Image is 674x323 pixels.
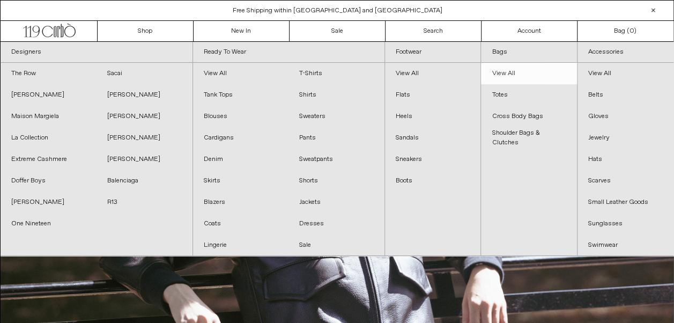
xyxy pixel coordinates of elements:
a: Jewelry [577,127,673,149]
a: [PERSON_NAME] [1,84,97,106]
a: Heels [385,106,480,127]
a: Tank Tops [193,84,289,106]
a: Cardigans [193,127,289,149]
a: T-Shirts [288,63,384,84]
a: R13 [97,192,192,213]
a: Account [482,21,577,41]
a: Ready To Wear [193,42,385,63]
a: Denim [193,149,289,170]
a: Jackets [288,192,384,213]
a: The Row [1,63,97,84]
a: New In [194,21,290,41]
a: [PERSON_NAME] [97,149,192,170]
a: Belts [577,84,673,106]
a: Skirts [193,170,289,192]
a: Hats [577,149,673,170]
a: Maison Margiela [1,106,97,127]
a: One Nineteen [1,213,97,234]
a: La Collection [1,127,97,149]
a: Shorts [288,170,384,192]
a: Designers [1,42,192,63]
a: Bag () [577,21,673,41]
a: Gloves [577,106,673,127]
a: Flats [385,84,480,106]
a: Sale [290,21,386,41]
a: Doffer Boys [1,170,97,192]
a: Free Shipping within [GEOGRAPHIC_DATA] and [GEOGRAPHIC_DATA] [233,6,442,15]
a: View All [577,63,673,84]
a: Balenciaga [97,170,192,192]
a: Pants [288,127,384,149]
a: Sacai [97,63,192,84]
a: Shirts [288,84,384,106]
a: Accessories [577,42,673,63]
span: ) [629,26,636,36]
a: Sweaters [288,106,384,127]
a: Shoulder Bags & Clutches [481,127,576,149]
a: [PERSON_NAME] [97,127,192,149]
a: [PERSON_NAME] [97,84,192,106]
span: 0 [629,27,634,35]
a: View All [385,63,480,84]
a: Shop [98,21,194,41]
a: Extreme Cashmere [1,149,97,170]
a: [PERSON_NAME] [97,106,192,127]
a: Scarves [577,170,673,192]
a: Swimwear [577,234,673,256]
a: View All [481,63,576,84]
a: Sale [288,234,384,256]
a: Coats [193,213,289,234]
a: Small Leather Goods [577,192,673,213]
a: Search [386,21,482,41]
a: Lingerie [193,234,289,256]
a: Sandals [385,127,480,149]
a: Footwear [385,42,480,63]
a: Sneakers [385,149,480,170]
a: Sunglasses [577,213,673,234]
a: Blouses [193,106,289,127]
a: Dresses [288,213,384,234]
a: Sweatpants [288,149,384,170]
a: View All [193,63,289,84]
a: Blazers [193,192,289,213]
a: Cross Body Bags [481,106,576,127]
a: Boots [385,170,480,192]
a: Bags [481,42,576,63]
a: Totes [481,84,576,106]
a: [PERSON_NAME] [1,192,97,213]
